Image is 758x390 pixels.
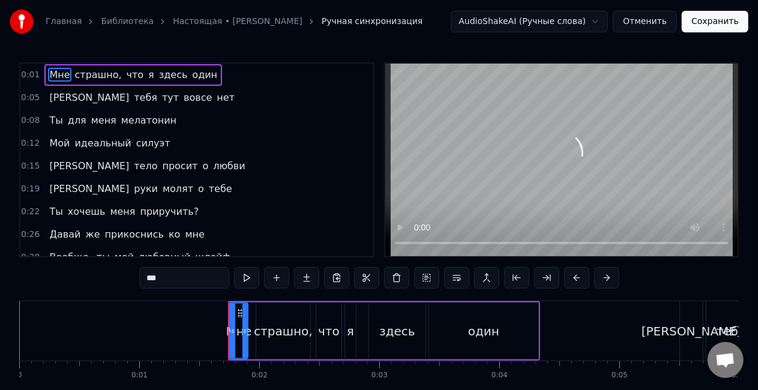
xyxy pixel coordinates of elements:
[167,227,181,241] span: ко
[158,68,189,82] span: здесь
[48,182,130,196] span: [PERSON_NAME]
[371,371,388,380] div: 0:03
[254,322,313,340] div: страшно,
[612,371,628,380] div: 0:05
[48,205,64,218] span: Ты
[208,182,233,196] span: тебе
[21,115,40,127] span: 0:08
[74,68,123,82] span: страшно,
[73,136,132,150] span: идеальный
[67,205,107,218] span: хочешь
[133,91,158,104] span: тебя
[613,11,677,32] button: Отменить
[48,68,71,82] span: Мне
[109,205,136,218] span: меня
[226,322,252,340] div: Мне
[682,11,748,32] button: Сохранить
[21,206,40,218] span: 0:22
[48,250,92,264] span: Вообще,
[46,16,82,28] a: Главная
[10,10,34,34] img: youka
[139,205,200,218] span: приручить?
[492,371,508,380] div: 0:04
[21,160,40,172] span: 0:15
[251,371,268,380] div: 0:02
[161,159,199,173] span: просит
[125,68,145,82] span: что
[191,68,218,82] span: один
[21,229,40,241] span: 0:26
[21,69,40,81] span: 0:01
[48,159,130,173] span: [PERSON_NAME]
[173,16,302,28] a: Настоящая • [PERSON_NAME]
[104,227,165,241] span: прикоснись
[113,250,135,264] span: мой
[120,113,178,127] span: мелатонин
[17,371,22,380] div: 0
[90,113,118,127] span: меня
[131,371,148,380] div: 0:01
[147,68,155,82] span: я
[48,136,71,150] span: Мой
[133,182,159,196] span: руки
[21,183,40,195] span: 0:19
[318,322,340,340] div: что
[197,182,205,196] span: о
[201,159,209,173] span: о
[347,322,354,340] div: я
[21,137,40,149] span: 0:12
[21,92,40,104] span: 0:05
[379,322,415,340] div: здесь
[212,159,246,173] span: любви
[21,251,40,263] span: 0:28
[95,250,111,264] span: ты
[48,113,64,127] span: Ты
[48,227,82,241] span: Давай
[161,91,180,104] span: тут
[717,322,745,340] div: тебя
[182,91,213,104] span: вовсе
[67,113,88,127] span: для
[708,342,744,378] div: Открытый чат
[135,136,172,150] span: силуэт
[468,322,499,340] div: один
[48,91,130,104] span: [PERSON_NAME]
[46,16,423,28] nav: breadcrumb
[184,227,205,241] span: мне
[215,91,236,104] span: нет
[322,16,423,28] span: Ручная синхронизация
[161,182,194,196] span: молят
[194,250,232,264] span: шлейф
[133,159,158,173] span: тело
[642,322,741,340] div: [PERSON_NAME]
[101,16,154,28] a: Библиотека
[84,227,101,241] span: же
[137,250,191,264] span: любовный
